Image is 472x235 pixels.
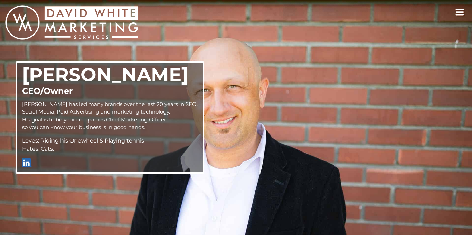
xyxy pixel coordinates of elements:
h3: CEO/Owner [22,87,198,95]
a: White Marketing home link [5,5,138,42]
img: linkedin.png [22,158,32,167]
span: Hates: Cats. [22,146,54,152]
h2: [PERSON_NAME] [22,66,198,84]
button: toggle navigation [453,5,467,19]
span: Loves: Riding his Onewheel & Playing tennis [22,137,144,144]
p: [PERSON_NAME] has led many brands over the last 20 years in SEO, Social Media, Paid Advertising a... [22,100,198,131]
img: White Marketing - get found, lead digital [5,5,138,40]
